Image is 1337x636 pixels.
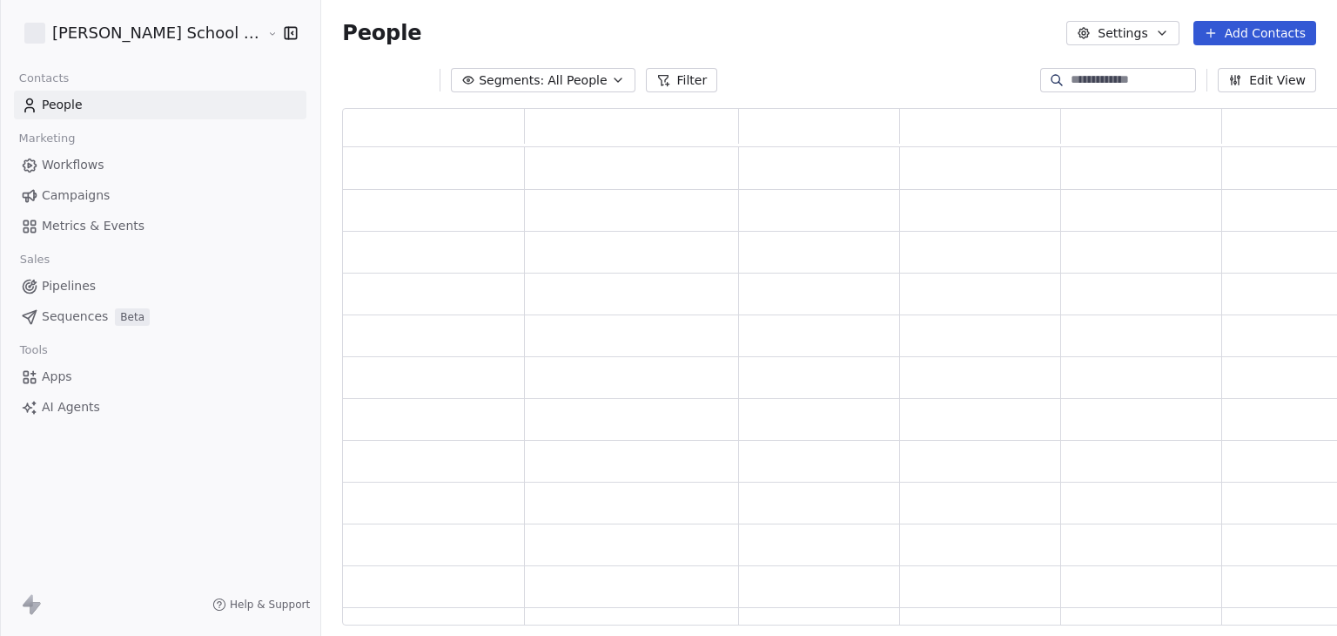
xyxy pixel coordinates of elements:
span: [PERSON_NAME] School of Finance LLP [52,22,263,44]
span: People [342,20,421,46]
button: Add Contacts [1193,21,1316,45]
span: Segments: [479,71,544,90]
span: Apps [42,368,72,386]
span: Help & Support [230,598,310,612]
a: AI Agents [14,393,306,422]
a: Workflows [14,151,306,179]
span: Metrics & Events [42,217,144,235]
span: All People [548,71,607,90]
span: Sales [12,247,57,273]
span: Pipelines [42,277,96,295]
a: People [14,91,306,119]
a: Metrics & Events [14,212,306,240]
a: Campaigns [14,181,306,210]
span: Campaigns [42,186,110,205]
span: AI Agents [42,398,100,416]
span: Beta [115,308,150,326]
button: Filter [646,68,718,92]
a: Help & Support [212,598,310,612]
a: Apps [14,362,306,391]
span: Tools [12,337,55,363]
button: Settings [1066,21,1179,45]
span: Contacts [11,65,77,91]
span: Marketing [11,125,83,152]
span: Workflows [42,156,104,174]
a: SequencesBeta [14,302,306,331]
span: Sequences [42,308,108,326]
span: People [42,96,83,114]
button: [PERSON_NAME] School of Finance LLP [21,18,254,48]
a: Pipelines [14,272,306,301]
button: Edit View [1218,68,1316,92]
